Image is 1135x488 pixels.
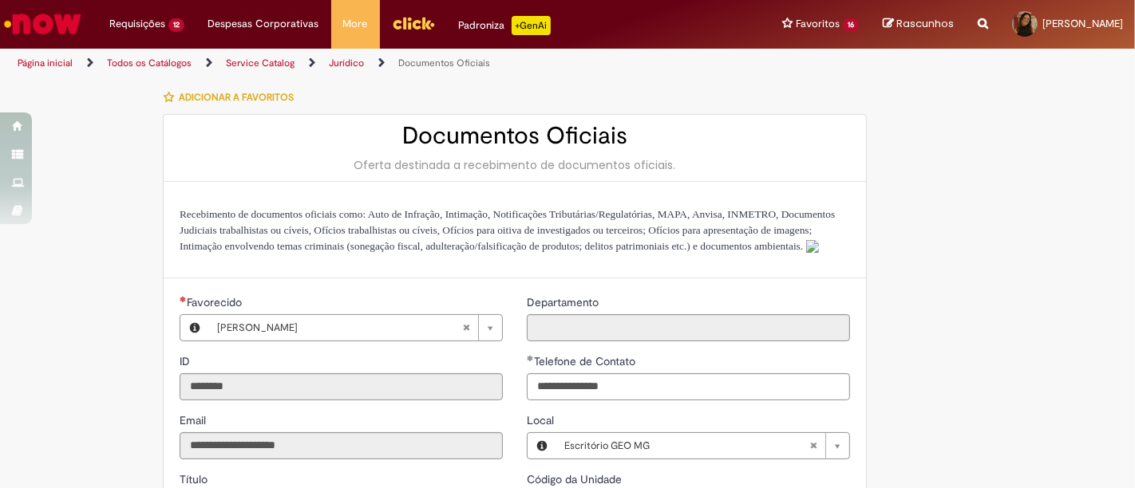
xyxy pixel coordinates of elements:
[329,57,364,69] a: Jurídico
[217,315,462,340] span: [PERSON_NAME]
[527,413,557,427] span: Local
[527,295,602,309] span: Somente leitura - Departamento
[527,355,534,361] span: Obrigatório Preenchido
[163,81,303,114] button: Adicionar a Favoritos
[209,315,502,340] a: [PERSON_NAME]Limpar campo Favorecido
[180,432,503,459] input: Email
[187,295,245,309] span: Necessários - Favorecido
[392,11,435,35] img: click_logo_yellow_360x200.png
[179,91,294,104] span: Adicionar a Favoritos
[1042,17,1123,30] span: [PERSON_NAME]
[180,315,209,340] button: Favorecido, Visualizar este registro Maria Clara Maia Barros De Oliveira Cabral
[12,49,745,78] ul: Trilhas de página
[527,472,625,486] span: Somente leitura - Código da Unidade
[527,471,625,487] label: Somente leitura - Código da Unidade
[564,433,809,458] span: Escritório GEO MG
[843,18,859,32] span: 16
[180,373,503,400] input: ID
[107,57,192,69] a: Todos os Catálogos
[208,16,319,32] span: Despesas Corporativas
[226,57,295,69] a: Service Catalog
[180,471,211,487] label: Somente leitura - Título
[883,17,954,32] a: Rascunhos
[109,16,165,32] span: Requisições
[343,16,368,32] span: More
[180,413,209,427] span: Somente leitura - Email
[180,412,209,428] label: Somente leitura - Email
[459,16,551,35] div: Padroniza
[180,157,850,173] div: Oferta destinada a recebimento de documentos oficiais.
[806,240,819,253] img: sys_attachment.do
[534,354,639,368] span: Telefone de Contato
[528,433,556,458] button: Local, Visualizar este registro Escritório GEO MG
[180,472,211,486] span: Somente leitura - Título
[556,433,849,458] a: Escritório GEO MGLimpar campo Local
[18,57,73,69] a: Página inicial
[168,18,184,32] span: 12
[801,433,825,458] abbr: Limpar campo Local
[527,294,602,310] label: Somente leitura - Departamento
[180,208,835,252] span: Recebimento de documentos oficiais como: Auto de Infração, Intimação, Notificações Tributárias/Re...
[527,314,850,341] input: Departamento
[2,8,84,40] img: ServiceNow
[180,353,193,369] label: Somente leitura - ID
[180,296,187,302] span: Obrigatório Preenchido
[527,373,850,400] input: Telefone de Contato
[454,315,478,340] abbr: Limpar campo Favorecido
[512,16,551,35] p: +GenAi
[398,57,490,69] a: Documentos Oficiais
[796,16,840,32] span: Favoritos
[896,16,954,31] span: Rascunhos
[180,123,850,149] h2: Documentos Oficiais
[180,354,193,368] span: Somente leitura - ID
